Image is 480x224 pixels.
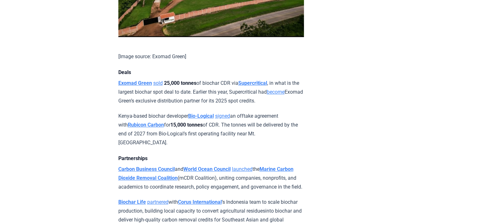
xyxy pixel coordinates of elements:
a: Rubicon Carbon [128,122,164,128]
a: World Ocean Council [183,166,231,172]
a: signed [215,113,230,119]
p: [Image source: Exomad Green] [118,52,304,61]
strong: Deals [118,69,131,75]
a: Corus International [178,199,222,205]
strong: Partnerships [118,155,148,161]
a: Biochar Life [118,199,146,205]
a: launched [232,166,253,172]
strong: 25,000 tonnes [164,80,196,86]
a: partnered [147,199,168,205]
a: Exomad Green [118,80,152,86]
a: Supercritical [238,80,267,86]
p: and the (mCDR Coalition), uniting companies, nonprofits, and academics to coordinate research, po... [118,165,304,191]
p: of biochar CDR via , in what is the largest biochar spot deal to date. Earlier this year, Supercr... [118,79,304,105]
a: become [267,89,285,95]
a: Bio-Logical [188,113,214,119]
a: sold [153,80,163,86]
p: Kenya-based biochar developer an offtake agreement with for of CDR. The tonnes will be delivered ... [118,112,304,147]
a: Carbon Business Council [118,166,175,172]
strong: 15,000 tonnes [170,122,203,128]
